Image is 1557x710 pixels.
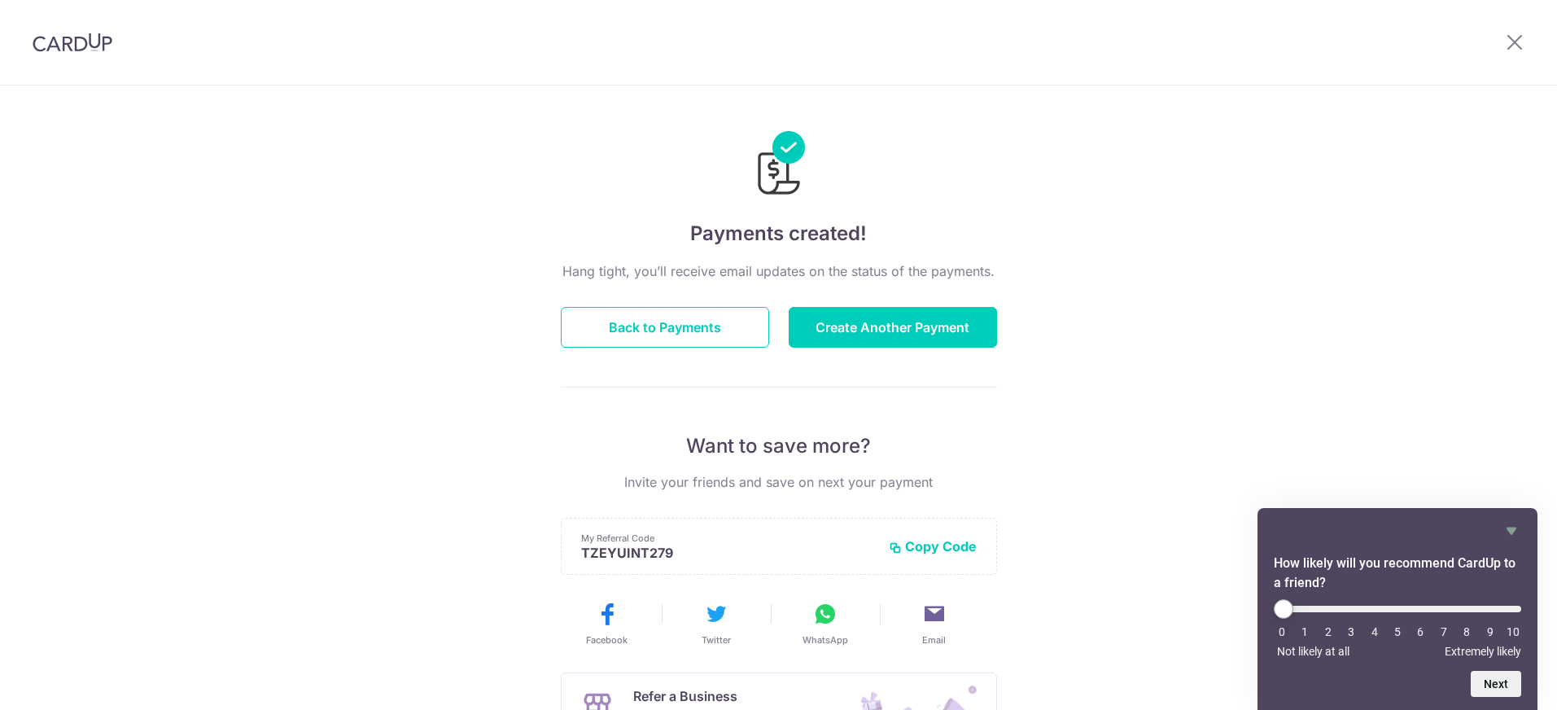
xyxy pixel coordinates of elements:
li: 1 [1297,625,1313,638]
button: Email [886,601,982,646]
span: Facebook [586,633,628,646]
div: How likely will you recommend CardUp to a friend? Select an option from 0 to 10, with 0 being Not... [1274,521,1521,697]
span: Not likely at all [1277,645,1349,658]
li: 2 [1320,625,1336,638]
li: 8 [1459,625,1475,638]
img: CardUp [33,33,112,52]
span: Twitter [702,633,731,646]
p: My Referral Code [581,532,876,545]
li: 9 [1482,625,1498,638]
p: Invite your friends and save on next your payment [561,472,997,492]
img: Payments [753,131,805,199]
p: TZEYUINT279 [581,545,876,561]
li: 10 [1505,625,1521,638]
h2: How likely will you recommend CardUp to a friend? Select an option from 0 to 10, with 0 being Not... [1274,554,1521,593]
span: Email [922,633,946,646]
p: Hang tight, you’ll receive email updates on the status of the payments. [561,261,997,281]
button: Back to Payments [561,307,769,348]
h4: Payments created! [561,219,997,248]
li: 0 [1274,625,1290,638]
button: Twitter [668,601,764,646]
span: Extremely likely [1445,645,1521,658]
button: WhatsApp [777,601,873,646]
span: WhatsApp [803,633,848,646]
button: Create Another Payment [789,307,997,348]
li: 4 [1367,625,1383,638]
button: Hide survey [1502,521,1521,541]
li: 3 [1343,625,1359,638]
button: Next question [1471,671,1521,697]
li: 5 [1389,625,1406,638]
p: Want to save more? [561,433,997,459]
div: How likely will you recommend CardUp to a friend? Select an option from 0 to 10, with 0 being Not... [1274,599,1521,658]
li: 6 [1412,625,1428,638]
p: Refer a Business [633,686,811,706]
button: Facebook [559,601,655,646]
li: 7 [1436,625,1452,638]
button: Copy Code [889,538,977,554]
